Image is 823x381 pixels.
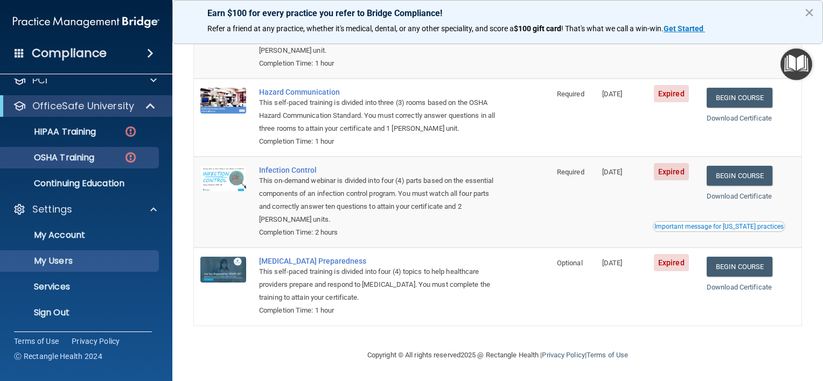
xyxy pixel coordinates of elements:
[542,351,584,359] a: Privacy Policy
[259,135,497,148] div: Completion Time: 1 hour
[13,11,159,33] img: PMB logo
[207,24,514,33] span: Refer a friend at any practice, whether it's medical, dental, or any other speciality, and score a
[32,74,47,87] p: PCI
[72,336,120,347] a: Privacy Policy
[7,126,96,137] p: HIPAA Training
[32,46,107,61] h4: Compliance
[707,166,772,186] a: Begin Course
[7,230,154,241] p: My Account
[259,88,497,96] a: Hazard Communication
[32,100,134,112] p: OfficeSafe University
[14,336,59,347] a: Terms of Use
[207,8,788,18] p: Earn $100 for every practice you refer to Bridge Compliance!
[587,351,628,359] a: Terms of Use
[7,256,154,266] p: My Users
[557,168,584,176] span: Required
[654,163,689,180] span: Expired
[557,90,584,98] span: Required
[664,24,703,33] strong: Get Started
[259,174,497,226] div: This on-demand webinar is divided into four (4) parts based on the essential components of an inf...
[780,48,812,80] button: Open Resource Center
[301,338,694,372] div: Copyright © All rights reserved 2025 @ Rectangle Health | |
[124,125,137,138] img: danger-circle.6113f641.png
[654,85,689,102] span: Expired
[707,257,772,277] a: Begin Course
[804,4,814,21] button: Close
[602,259,623,267] span: [DATE]
[654,223,784,230] div: Important message for [US_STATE] practices
[259,166,497,174] a: Infection Control
[707,114,772,122] a: Download Certificate
[514,24,561,33] strong: $100 gift card
[7,281,154,292] p: Services
[7,178,154,189] p: Continuing Education
[664,24,705,33] a: Get Started
[13,100,156,112] a: OfficeSafe University
[259,57,497,70] div: Completion Time: 1 hour
[7,307,154,318] p: Sign Out
[13,203,157,216] a: Settings
[13,74,157,87] a: PCI
[259,304,497,317] div: Completion Time: 1 hour
[561,24,664,33] span: ! That's what we call a win-win.
[557,259,583,267] span: Optional
[259,257,497,265] a: [MEDICAL_DATA] Preparedness
[14,351,102,362] span: Ⓒ Rectangle Health 2024
[707,192,772,200] a: Download Certificate
[7,152,94,163] p: OSHA Training
[259,96,497,135] div: This self-paced training is divided into three (3) rooms based on the OSHA Hazard Communication S...
[654,254,689,271] span: Expired
[32,203,72,216] p: Settings
[602,168,623,176] span: [DATE]
[653,221,785,232] button: Read this if you are a dental practitioner in the state of CA
[259,265,497,304] div: This self-paced training is divided into four (4) topics to help healthcare providers prepare and...
[124,151,137,164] img: danger-circle.6113f641.png
[259,226,497,239] div: Completion Time: 2 hours
[602,90,623,98] span: [DATE]
[707,283,772,291] a: Download Certificate
[707,88,772,108] a: Begin Course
